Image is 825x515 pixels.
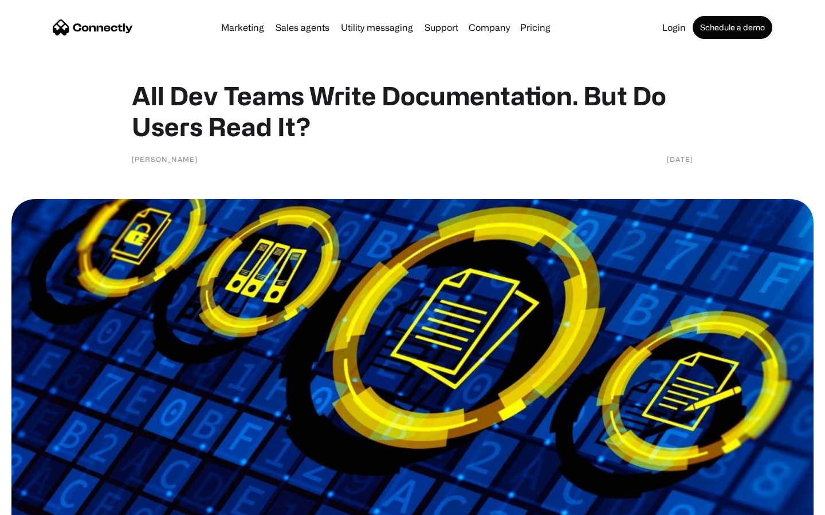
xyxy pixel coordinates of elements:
[336,23,418,32] a: Utility messaging
[11,495,69,511] aside: Language selected: English
[217,23,269,32] a: Marketing
[132,153,198,165] div: [PERSON_NAME]
[420,23,463,32] a: Support
[516,23,555,32] a: Pricing
[469,19,510,35] div: Company
[271,23,334,32] a: Sales agents
[693,16,772,39] a: Schedule a demo
[132,80,693,142] h1: All Dev Teams Write Documentation. But Do Users Read It?
[667,153,693,165] div: [DATE]
[658,23,690,32] a: Login
[23,495,69,511] ul: Language list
